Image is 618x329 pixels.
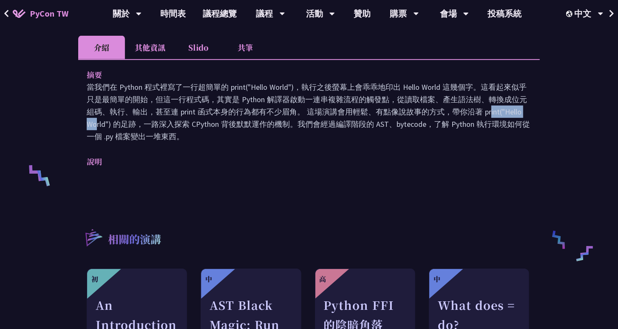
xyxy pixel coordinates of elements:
[30,7,68,20] span: PyCon TW
[87,69,514,81] p: 摘要
[13,9,26,18] img: Home icon of PyCon TW 2025
[125,36,175,59] li: 其他資訊
[4,3,77,24] a: PyCon TW
[87,155,514,168] p: 說明
[205,274,212,284] div: 中
[87,81,531,143] p: 當我們在 Python 程式裡寫了一行超簡單的 print("Hello World")，執行之後螢幕上會乖乖地印出 Hello World 這幾個字。這看起來似乎只是最簡單的開始，但這一行程式...
[434,274,440,284] div: 中
[91,274,98,284] div: 初
[175,36,222,59] li: Slido
[320,274,326,284] div: 高
[108,232,161,249] p: 相關的演講
[73,217,114,258] img: r3.8d01567.svg
[78,36,125,59] li: 介紹
[566,11,575,17] img: Locale Icon
[222,36,269,59] li: 共筆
